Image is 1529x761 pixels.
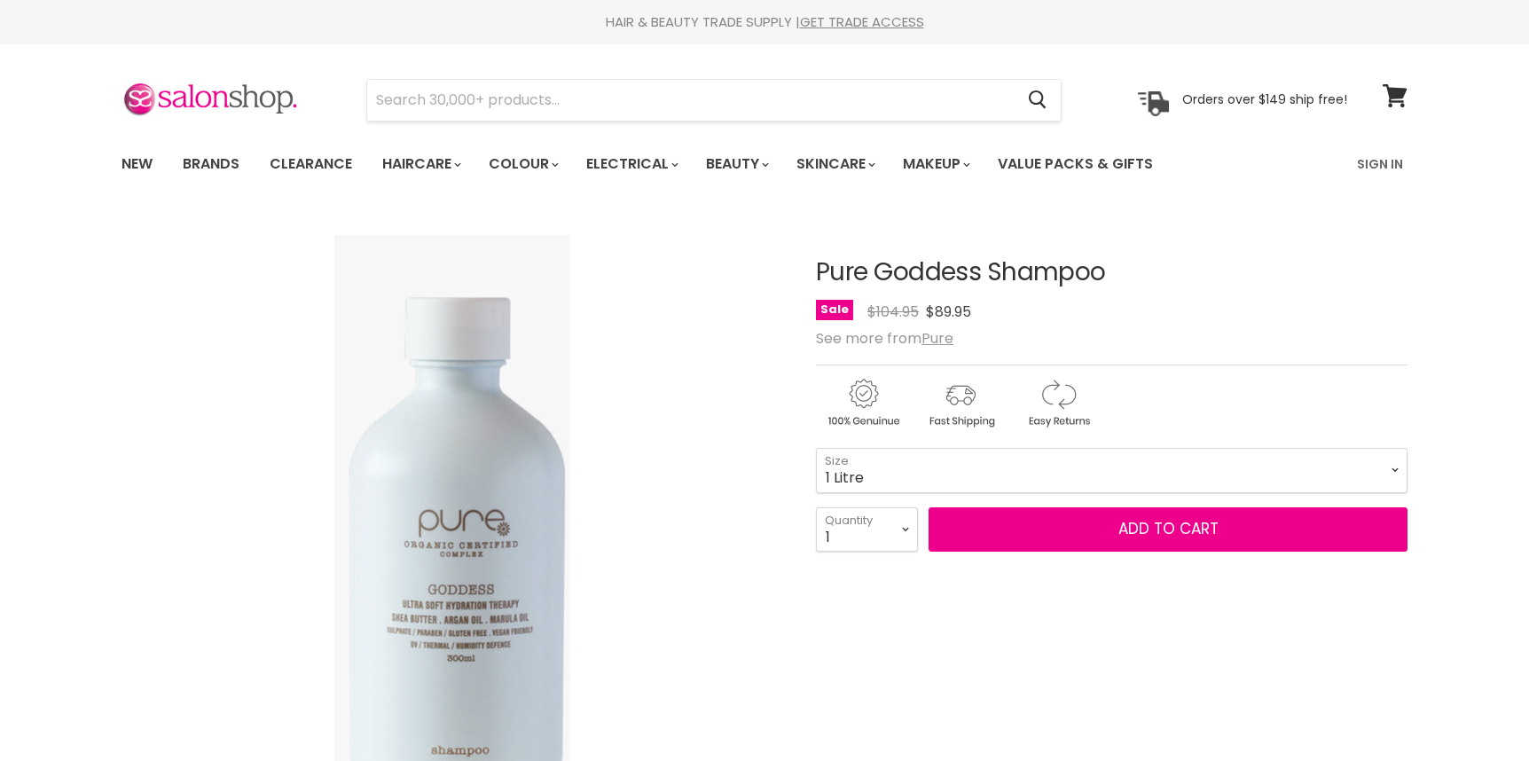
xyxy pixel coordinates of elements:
a: Skincare [783,145,886,183]
a: Haircare [369,145,472,183]
select: Quantity [816,507,918,552]
span: $89.95 [926,302,971,322]
span: Sale [816,300,853,320]
h1: Pure Goddess Shampoo [816,259,1407,286]
button: Search [1014,80,1061,121]
a: Electrical [573,145,689,183]
p: Orders over $149 ship free! [1182,91,1347,107]
img: genuine.gif [816,376,910,430]
nav: Main [99,138,1430,190]
div: HAIR & BEAUTY TRADE SUPPLY | [99,13,1430,31]
a: Clearance [256,145,365,183]
img: returns.gif [1011,376,1105,430]
a: Pure [921,328,953,349]
a: Sign In [1346,145,1414,183]
a: New [108,145,166,183]
span: See more from [816,328,953,349]
form: Product [366,79,1062,122]
a: Colour [475,145,569,183]
span: Add to cart [1118,518,1219,539]
a: Brands [169,145,253,183]
input: Search [367,80,1014,121]
a: Makeup [890,145,981,183]
ul: Main menu [108,138,1257,190]
a: Value Packs & Gifts [984,145,1166,183]
img: shipping.gif [913,376,1008,430]
button: Add to cart [929,507,1407,552]
a: Beauty [693,145,780,183]
a: GET TRADE ACCESS [800,12,924,31]
span: $104.95 [867,302,919,322]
